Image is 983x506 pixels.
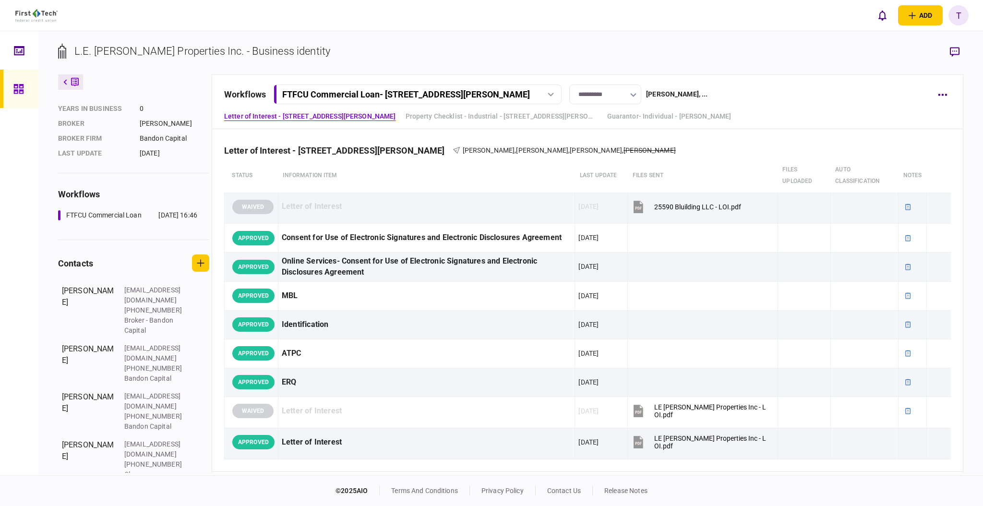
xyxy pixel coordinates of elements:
[62,439,115,480] div: [PERSON_NAME]
[232,346,275,361] div: APPROVED
[66,210,142,220] div: FTFCU Commercial Loan
[578,437,599,447] div: [DATE]
[124,411,187,422] div: [PHONE_NUMBER]
[578,202,599,211] div: [DATE]
[631,432,769,453] button: LE John Properties Inc - LOI.pdf
[282,432,571,453] div: Letter of Interest
[58,148,130,158] div: last update
[570,146,622,154] span: [PERSON_NAME]
[232,200,274,214] div: WAIVED
[654,434,769,450] div: LE John Properties Inc - LOI.pdf
[899,159,927,193] th: notes
[578,320,599,329] div: [DATE]
[124,422,187,432] div: Bandon Capital
[282,314,571,336] div: Identification
[282,372,571,393] div: ERQ
[224,88,266,101] div: workflows
[15,9,58,22] img: client company logo
[58,104,130,114] div: years in business
[282,343,571,364] div: ATPC
[778,159,830,193] th: Files uploaded
[623,146,676,154] span: [PERSON_NAME]
[282,285,571,307] div: MBL
[406,111,598,121] a: Property Checklist - Industrial - [STREET_ADDRESS][PERSON_NAME]
[282,196,571,217] div: Letter of Interest
[224,159,278,193] th: status
[232,317,275,332] div: APPROVED
[58,210,197,220] a: FTFCU Commercial Loan[DATE] 16:46
[578,377,599,387] div: [DATE]
[232,435,275,449] div: APPROVED
[158,210,197,220] div: [DATE] 16:46
[578,349,599,358] div: [DATE]
[58,133,130,144] div: broker firm
[274,84,562,104] button: FTFCU Commercial Loan- [STREET_ADDRESS][PERSON_NAME]
[282,227,571,249] div: Consent for Use of Electronic Signatures and Electronic Disclosures Agreement
[578,233,599,242] div: [DATE]
[278,159,575,193] th: Information item
[124,285,187,305] div: [EMAIL_ADDRESS][DOMAIN_NAME]
[607,111,731,121] a: Guarantor- Individual - [PERSON_NAME]
[58,119,130,129] div: Broker
[58,188,209,201] div: workflows
[515,146,516,154] span: ,
[282,89,530,99] div: FTFCU Commercial Loan - [STREET_ADDRESS][PERSON_NAME]
[336,486,380,496] div: © 2025 AIO
[232,260,275,274] div: APPROVED
[58,257,93,270] div: contacts
[140,119,209,129] div: [PERSON_NAME]
[124,459,187,470] div: [PHONE_NUMBER]
[631,196,741,217] button: 25590 Bluilding LLC - LOI.pdf
[898,5,943,25] button: open adding identity options
[62,285,115,336] div: [PERSON_NAME]
[124,470,187,480] div: Closer
[948,5,969,25] button: T
[481,487,524,494] a: privacy policy
[604,487,647,494] a: release notes
[74,43,330,59] div: L.E. [PERSON_NAME] Properties Inc. - Business identity
[124,391,187,411] div: [EMAIL_ADDRESS][DOMAIN_NAME]
[140,148,209,158] div: [DATE]
[124,315,187,336] div: Broker - Bandon Capital
[631,400,769,422] button: LE John Properties Inc - LOI.pdf
[654,203,741,211] div: 25590 Bluilding LLC - LOI.pdf
[463,146,515,154] span: [PERSON_NAME]
[282,400,571,422] div: Letter of Interest
[232,231,275,245] div: APPROVED
[628,159,778,193] th: files sent
[62,343,115,384] div: [PERSON_NAME]
[578,406,599,416] div: [DATE]
[872,5,892,25] button: open notifications list
[224,145,453,156] div: Letter of Interest - [STREET_ADDRESS][PERSON_NAME]
[547,487,581,494] a: contact us
[140,133,209,144] div: Bandon Capital
[622,146,623,154] span: ,
[224,111,396,121] a: Letter of Interest - [STREET_ADDRESS][PERSON_NAME]
[516,146,568,154] span: [PERSON_NAME]
[654,403,769,419] div: LE John Properties Inc - LOI.pdf
[282,256,571,278] div: Online Services- Consent for Use of Electronic Signatures and Electronic Disclosures Agreement
[124,305,187,315] div: [PHONE_NUMBER]
[578,291,599,301] div: [DATE]
[578,262,599,271] div: [DATE]
[568,146,570,154] span: ,
[232,289,275,303] div: APPROVED
[575,159,628,193] th: last update
[830,159,899,193] th: auto classification
[232,375,275,389] div: APPROVED
[646,89,707,99] div: [PERSON_NAME] , ...
[140,104,209,114] div: 0
[124,439,187,459] div: [EMAIL_ADDRESS][DOMAIN_NAME]
[62,391,115,432] div: [PERSON_NAME]
[124,373,187,384] div: Bandon Capital
[391,487,458,494] a: terms and conditions
[124,363,187,373] div: [PHONE_NUMBER]
[124,343,187,363] div: [EMAIL_ADDRESS][DOMAIN_NAME]
[232,404,274,418] div: WAIVED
